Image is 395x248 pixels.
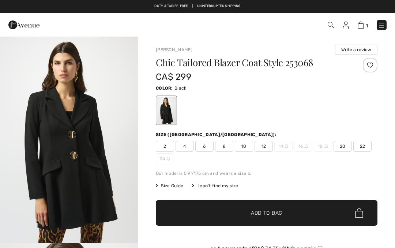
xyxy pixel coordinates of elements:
div: Our model is 5'9"/175 cm and wears a size 6. [156,170,377,177]
h1: Chic Tailored Blazer Coat Style 253068 [156,58,341,67]
a: [PERSON_NAME] [156,47,192,52]
span: Black [174,86,187,91]
span: 6 [195,141,214,152]
span: 1 [366,23,368,29]
span: 24 [156,153,174,164]
img: ring-m.svg [285,144,288,148]
span: 14 [274,141,293,152]
img: ring-m.svg [304,144,308,148]
img: 1ère Avenue [8,18,39,32]
span: Size Guide [156,183,183,189]
img: My Info [343,22,349,29]
a: 1ère Avenue [8,21,39,28]
span: Color: [156,86,173,91]
div: I can't find my size [192,183,238,189]
img: Menu [378,22,385,29]
img: Shopping Bag [358,22,364,29]
button: Add to Bag [156,200,377,226]
img: Search [328,22,334,28]
img: ring-m.svg [166,157,170,161]
img: ring-m.svg [324,144,328,148]
div: Black [157,97,176,124]
a: 1 [358,20,368,29]
span: CA$ 299 [156,72,191,82]
button: Write a review [335,45,377,55]
span: 10 [235,141,253,152]
span: 8 [215,141,233,152]
span: 16 [294,141,312,152]
span: 12 [255,141,273,152]
span: 18 [314,141,332,152]
div: Size ([GEOGRAPHIC_DATA]/[GEOGRAPHIC_DATA]): [156,131,278,138]
span: 2 [156,141,174,152]
span: 22 [353,141,372,152]
span: Add to Bag [251,209,282,217]
span: 20 [334,141,352,152]
span: 4 [176,141,194,152]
